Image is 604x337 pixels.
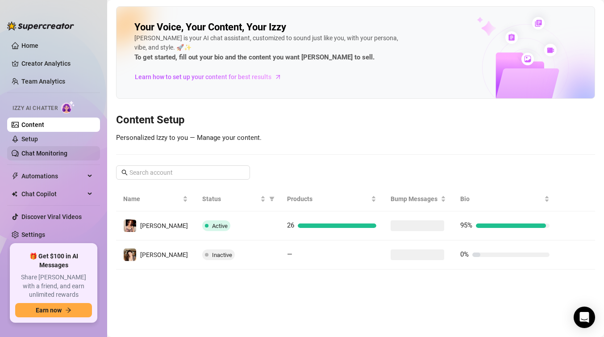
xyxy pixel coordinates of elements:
[274,72,283,81] span: arrow-right
[391,194,439,204] span: Bump Messages
[140,251,188,258] span: [PERSON_NAME]
[460,194,542,204] span: Bio
[134,53,375,61] strong: To get started, fill out your bio and the content you want [PERSON_NAME] to sell.
[134,21,286,34] h2: Your Voice, Your Content, Your Izzy
[12,191,17,197] img: Chat Copilot
[212,252,232,258] span: Inactive
[574,307,595,328] div: Open Intercom Messenger
[140,222,188,229] span: [PERSON_NAME]
[15,303,92,317] button: Earn nowarrow-right
[21,231,45,238] a: Settings
[116,187,195,211] th: Name
[212,223,228,229] span: Active
[129,168,237,177] input: Search account
[36,307,62,314] span: Earn now
[123,194,181,204] span: Name
[65,307,71,313] span: arrow-right
[12,173,19,180] span: thunderbolt
[12,104,58,113] span: Izzy AI Chatter
[383,187,453,211] th: Bump Messages
[280,187,383,211] th: Products
[456,7,595,98] img: ai-chatter-content-library-cLFOSyPT.png
[7,21,74,30] img: logo-BBDzfeDw.svg
[15,273,92,299] span: Share [PERSON_NAME] with a friend, and earn unlimited rewards
[21,187,85,201] span: Chat Copilot
[135,72,271,82] span: Learn how to set up your content for best results
[202,194,258,204] span: Status
[21,150,67,157] a: Chat Monitoring
[287,250,292,258] span: —
[61,101,75,114] img: AI Chatter
[21,56,93,71] a: Creator Analytics
[267,192,276,206] span: filter
[269,196,275,202] span: filter
[460,221,472,229] span: 95%
[453,187,557,211] th: Bio
[21,213,82,220] a: Discover Viral Videos
[21,135,38,143] a: Setup
[134,34,402,63] div: [PERSON_NAME] is your AI chat assistant, customized to sound just like you, with your persona, vi...
[124,219,136,232] img: Blair
[15,252,92,270] span: 🎁 Get $100 in AI Messages
[134,70,288,84] a: Learn how to set up your content for best results
[121,169,128,176] span: search
[287,221,294,229] span: 26
[116,134,262,142] span: Personalized Izzy to you — Manage your content.
[124,249,136,261] img: Blair
[21,78,65,85] a: Team Analytics
[287,194,369,204] span: Products
[195,187,280,211] th: Status
[21,121,44,128] a: Content
[116,113,595,127] h3: Content Setup
[460,250,469,258] span: 0%
[21,42,38,49] a: Home
[21,169,85,183] span: Automations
